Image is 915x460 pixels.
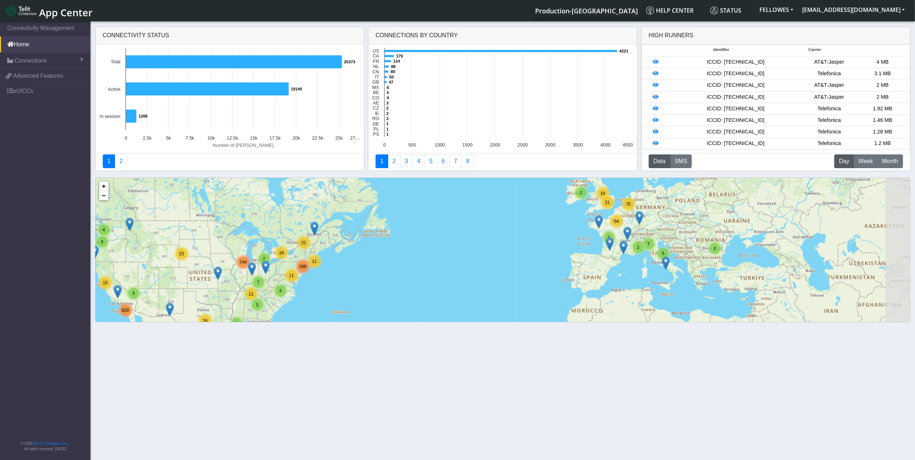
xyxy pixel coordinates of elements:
[490,142,500,148] text: 2000
[13,72,63,80] span: Advanced Features
[96,27,364,44] div: Connectivity status
[101,239,103,244] span: 3
[212,142,274,148] text: Number of [PERSON_NAME]
[115,154,127,168] a: Deployment status
[802,128,856,136] div: Telefonica
[143,135,152,141] text: 2.5k
[99,114,120,119] text: In session
[376,154,388,168] a: Connections By Country
[669,70,802,78] div: ICCID: [TECHNICAL_ID]
[99,191,109,200] a: Zoom out
[425,154,437,168] a: Usage by Carrier
[600,191,605,196] span: 19
[122,308,129,313] span: 620
[368,27,637,44] div: Connections By Country
[372,95,379,101] text: CO
[802,81,856,89] div: AT&T-Jasper
[649,31,694,40] div: High Runners
[626,202,631,207] span: 75
[373,69,379,74] text: CN
[802,58,856,66] div: AT&T-Jasper
[607,235,610,240] span: 2
[103,154,357,168] nav: Summary paging
[110,59,120,64] text: Total
[412,154,425,168] a: Connections By Carrier
[755,3,798,16] button: FELLOWES
[389,75,394,79] text: 50
[856,81,910,89] div: 2 MB
[391,69,395,74] text: 80
[839,157,849,166] span: Day
[802,70,856,78] div: Telefonica
[373,64,379,69] text: NL
[373,131,379,137] text: PS
[856,140,910,148] div: 1.2 MB
[269,135,281,141] text: 17.5k
[207,135,215,141] text: 10k
[535,3,637,18] a: Your current platform instance
[802,105,856,113] div: Telefonica
[518,142,528,148] text: 2500
[312,259,317,264] span: 11
[263,256,265,261] span: 7
[103,280,107,285] span: 15
[289,273,294,278] span: 11
[373,59,379,64] text: FR
[798,3,909,16] button: [EMAIL_ADDRESS][DOMAIN_NAME]
[707,3,755,18] a: Status
[856,93,910,101] div: 2 MB
[400,154,413,168] a: Usage per Country
[802,116,856,124] div: Telefonica
[102,227,105,233] span: 4
[384,142,386,148] text: 0
[605,200,610,205] span: 21
[619,49,628,53] text: 4221
[374,126,380,132] text: PL
[292,135,300,141] text: 20k
[877,154,903,168] button: Month
[279,288,281,293] span: 3
[802,140,856,148] div: Telefonica
[312,135,323,141] text: 22.5k
[601,142,611,148] text: 4000
[226,135,238,141] text: 12.5k
[373,53,379,59] text: CA
[335,135,343,141] text: 25k
[669,93,802,101] div: ICCID: [TECHNICAL_ID]
[372,85,380,90] text: MX
[856,58,910,66] div: 4 MB
[256,302,258,307] span: 3
[649,154,670,168] button: Data
[856,128,910,136] div: 1.28 MB
[882,157,898,166] span: Month
[373,48,379,54] text: US
[386,122,389,126] text: 1
[669,81,802,89] div: ICCID: [TECHNICAL_ID]
[713,47,729,53] span: Identifier
[856,116,910,124] div: 1.46 MB
[291,87,302,91] text: 19140
[372,116,379,121] text: RO
[240,260,247,265] span: 744
[132,291,135,296] span: 3
[14,56,47,65] span: Connections
[646,7,694,14] span: Help center
[643,3,707,18] a: Help center
[6,5,36,17] img: logo-telit-cinterion-gw-new.png
[647,242,650,247] span: 7
[435,142,445,148] text: 1000
[373,121,379,127] text: DE
[535,7,638,15] span: Production-[GEOGRAPHIC_DATA]
[387,95,389,100] text: 4
[350,135,360,141] text: 27…
[396,54,403,58] text: 179
[373,105,379,111] text: CZ
[853,154,878,168] button: Week
[670,154,692,168] button: SMS
[376,154,630,168] nav: Summary paging
[386,101,389,105] text: 3
[386,111,389,116] text: 2
[373,90,379,95] text: BE
[393,59,400,63] text: 124
[710,7,718,14] img: status.svg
